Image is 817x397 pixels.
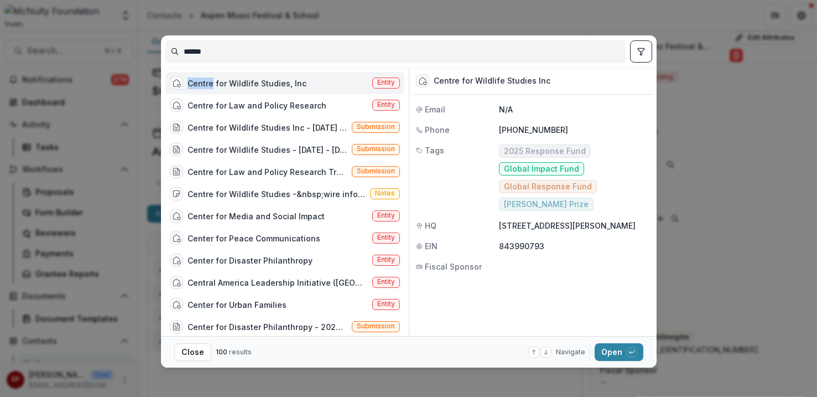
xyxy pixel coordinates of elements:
div: Center for Peace Communications [188,233,320,244]
button: Close [174,343,211,361]
span: HQ [425,220,436,231]
span: Global Response Fund [504,182,592,192]
div: Centre for Wildlife Studies - [DATE] - [DATE] Response Fund [188,144,347,156]
button: toggle filters [630,40,652,63]
span: Entity [377,101,395,109]
div: Center for Media and Social Impact [188,210,325,222]
span: Entity [377,212,395,219]
div: Centre for Wildlife Studies -&nbsp;wire information unchanged since last transaction in 2024Bank ... [188,188,366,200]
div: Centre for Law and Policy Research Trust - [DATE] - [DATE] [PERSON_NAME] Prize Application [188,166,347,178]
span: Tags [425,145,444,156]
span: Entity [377,300,395,308]
span: Submission [357,145,395,153]
button: Open [595,343,643,361]
span: [PERSON_NAME] Prize [504,200,589,209]
span: Email [425,104,445,115]
div: Centre for Law and Policy Research [188,100,326,111]
span: 2025 Response Fund [504,147,586,156]
span: Submission [357,322,395,330]
span: 100 [216,348,227,356]
span: results [229,348,252,356]
div: Center for Disaster Philanthropy [188,255,313,266]
span: Submission [357,167,395,175]
span: Entity [377,256,395,264]
span: Notes [375,189,395,197]
span: Global Impact Fund [504,164,579,174]
p: [STREET_ADDRESS][PERSON_NAME] [499,220,650,231]
div: Centre for Wildlife Studies Inc - [DATE] - [DATE] Response Fund [188,122,347,133]
p: N/A [499,104,650,115]
span: Phone [425,124,450,136]
div: Central America Leadership Initiative ([GEOGRAPHIC_DATA]) [188,277,368,288]
span: Entity [377,278,395,286]
span: Entity [377,234,395,241]
span: Entity [377,79,395,86]
div: Center for Urban Families [188,299,287,311]
span: Fiscal Sponsor [425,261,482,272]
p: 843990793 [499,240,650,252]
span: EIN [425,240,438,252]
p: [PHONE_NUMBER] [499,124,650,136]
div: Centre for Wildlife Studies Inc [434,76,550,86]
span: Navigate [556,347,585,357]
span: Submission [357,123,395,131]
div: Centre for Wildlife Studies, Inc [188,78,306,89]
div: Center for Disaster Philanthropy - 2023 ([GEOGRAPHIC_DATA] & [GEOGRAPHIC_DATA] Earthquake Recover... [188,321,347,333]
